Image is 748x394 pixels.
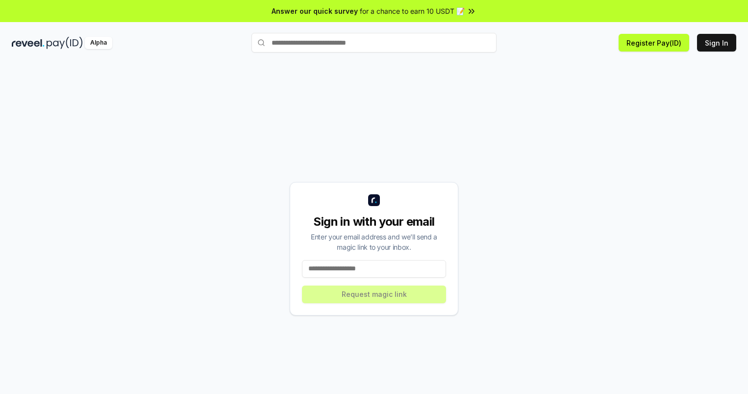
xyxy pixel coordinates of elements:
div: Sign in with your email [302,214,446,230]
img: logo_small [368,194,380,206]
img: pay_id [47,37,83,49]
div: Alpha [85,37,112,49]
img: reveel_dark [12,37,45,49]
button: Sign In [697,34,736,52]
div: Enter your email address and we’ll send a magic link to your inbox. [302,232,446,252]
button: Register Pay(ID) [619,34,689,52]
span: for a chance to earn 10 USDT 📝 [360,6,465,16]
span: Answer our quick survey [272,6,358,16]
